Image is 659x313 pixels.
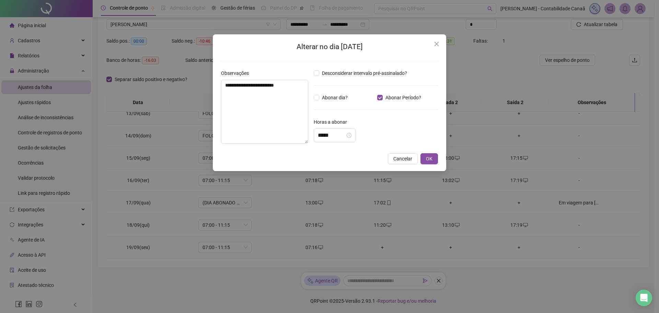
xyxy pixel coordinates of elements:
[431,38,442,49] button: Close
[221,41,438,53] h2: Alterar no dia [DATE]
[426,155,432,163] span: OK
[383,94,424,101] span: Abonar Período?
[393,155,412,163] span: Cancelar
[221,69,253,77] label: Observações
[319,69,410,77] span: Desconsiderar intervalo pré-assinalado?
[314,118,351,126] label: Horas a abonar
[636,290,652,306] div: Open Intercom Messenger
[319,94,350,101] span: Abonar dia?
[388,153,418,164] button: Cancelar
[434,41,439,47] span: close
[420,153,438,164] button: OK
